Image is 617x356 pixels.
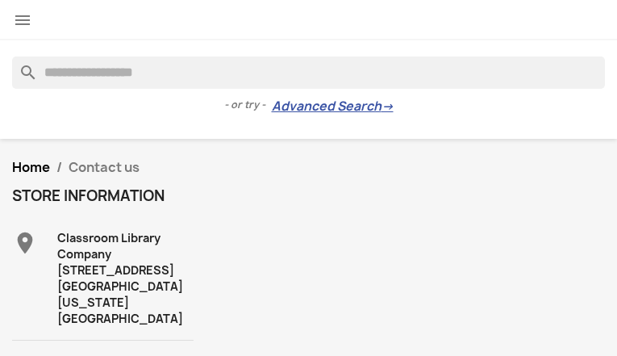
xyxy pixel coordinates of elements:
div: Classroom Library Company [STREET_ADDRESS] [GEOGRAPHIC_DATA][US_STATE] [GEOGRAPHIC_DATA] [57,230,194,327]
span: Contact us [69,158,140,176]
h4: Store information [12,188,194,204]
a: Advanced Search→ [272,98,394,115]
i:  [12,230,38,256]
span: → [381,98,394,115]
i: search [12,57,31,76]
a: Home [12,158,50,176]
span: - or try - [224,97,272,113]
input: Search [12,57,605,89]
i:  [13,10,32,30]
